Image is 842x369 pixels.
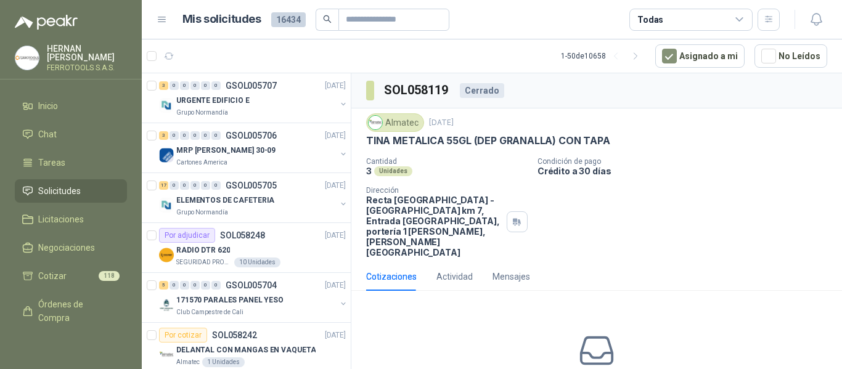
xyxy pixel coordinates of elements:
img: Company Logo [159,148,174,163]
a: Solicitudes [15,179,127,203]
p: RADIO DTR 620 [176,245,230,256]
a: 17 0 0 0 0 0 GSOL005705[DATE] Company LogoELEMENTOS DE CAFETERIAGrupo Normandía [159,178,348,217]
a: Por adjudicarSOL058248[DATE] Company LogoRADIO DTR 620SEGURIDAD PROVISER LTDA10 Unidades [142,223,351,273]
a: Órdenes de Compra [15,293,127,330]
a: 3 0 0 0 0 0 GSOL005706[DATE] Company LogoMRP [PERSON_NAME] 30-09Cartones America [159,128,348,168]
div: 0 [211,81,221,90]
button: No Leídos [754,44,827,68]
p: Cartones America [176,158,227,168]
div: 0 [170,81,179,90]
p: GSOL005707 [226,81,277,90]
div: 0 [180,131,189,140]
p: TINA METALICA 55GL (DEP GRANALLA) CON TAPA [366,134,610,147]
p: [DATE] [325,80,346,92]
p: [DATE] [325,180,346,192]
div: 3 [159,131,168,140]
span: Inicio [38,99,58,113]
p: [DATE] [429,117,454,129]
p: [DATE] [325,130,346,142]
a: Chat [15,123,127,146]
p: HERNAN [PERSON_NAME] [47,44,127,62]
p: GSOL005706 [226,131,277,140]
p: [DATE] [325,330,346,341]
p: GSOL005704 [226,281,277,290]
a: Remisiones [15,335,127,358]
p: Cantidad [366,157,528,166]
div: 0 [201,131,210,140]
h3: SOL058119 [384,81,450,100]
img: Company Logo [159,248,174,262]
span: Licitaciones [38,213,84,226]
div: 0 [180,81,189,90]
span: Solicitudes [38,184,81,198]
div: Por adjudicar [159,228,215,243]
div: 0 [190,81,200,90]
img: Company Logo [159,98,174,113]
p: ELEMENTOS DE CAFETERIA [176,195,274,206]
div: 0 [201,181,210,190]
p: Club Campestre de Cali [176,307,243,317]
img: Company Logo [159,298,174,312]
img: Company Logo [159,347,174,362]
span: Chat [38,128,57,141]
div: 0 [211,131,221,140]
img: Logo peakr [15,15,78,30]
div: Por cotizar [159,328,207,343]
a: Tareas [15,151,127,174]
p: Condición de pago [537,157,837,166]
img: Company Logo [159,198,174,213]
p: Dirección [366,186,502,195]
div: Almatec [366,113,424,132]
div: 0 [180,281,189,290]
p: Recta [GEOGRAPHIC_DATA] - [GEOGRAPHIC_DATA] km 7, Entrada [GEOGRAPHIC_DATA], portería 1 [PERSON_N... [366,195,502,257]
p: SEGURIDAD PROVISER LTDA [176,257,232,267]
div: 10 Unidades [234,257,280,267]
p: SOL058248 [220,231,265,240]
img: Company Logo [369,116,382,129]
p: [DATE] [325,280,346,291]
span: Órdenes de Compra [38,298,115,325]
div: Todas [637,13,663,26]
a: Cotizar118 [15,264,127,288]
p: Crédito a 30 días [537,166,837,176]
p: URGENTE EDIFICIO E [176,95,250,107]
div: 0 [190,181,200,190]
div: 1 - 50 de 10658 [561,46,645,66]
span: Negociaciones [38,241,95,254]
a: Inicio [15,94,127,118]
div: 0 [170,281,179,290]
p: 3 [366,166,372,176]
p: DELANTAL CON MANGAS EN VAQUETA [176,344,316,356]
p: SOL058242 [212,331,257,339]
div: 0 [211,181,221,190]
div: 0 [170,181,179,190]
div: 0 [190,281,200,290]
p: Grupo Normandía [176,108,228,118]
a: 5 0 0 0 0 0 GSOL005704[DATE] Company Logo171570 PARALES PANEL YESOClub Campestre de Cali [159,278,348,317]
div: 0 [211,281,221,290]
div: Cerrado [460,83,504,98]
a: Licitaciones [15,208,127,231]
p: [DATE] [325,230,346,241]
div: 0 [201,281,210,290]
span: Cotizar [38,269,67,283]
div: 0 [180,181,189,190]
div: Mensajes [493,270,530,283]
p: Almatec [176,357,200,367]
div: 0 [170,131,179,140]
p: Grupo Normandía [176,208,228,217]
div: 0 [190,131,200,140]
div: Cotizaciones [366,270,417,283]
span: 118 [99,271,120,281]
div: 0 [201,81,210,90]
p: FERROTOOLS S.A.S. [47,64,127,71]
h1: Mis solicitudes [182,10,261,28]
span: Tareas [38,156,65,169]
div: Actividad [436,270,473,283]
span: search [323,15,332,23]
span: 16434 [271,12,306,27]
div: 5 [159,281,168,290]
div: 17 [159,181,168,190]
div: 3 [159,81,168,90]
div: Unidades [374,166,412,176]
